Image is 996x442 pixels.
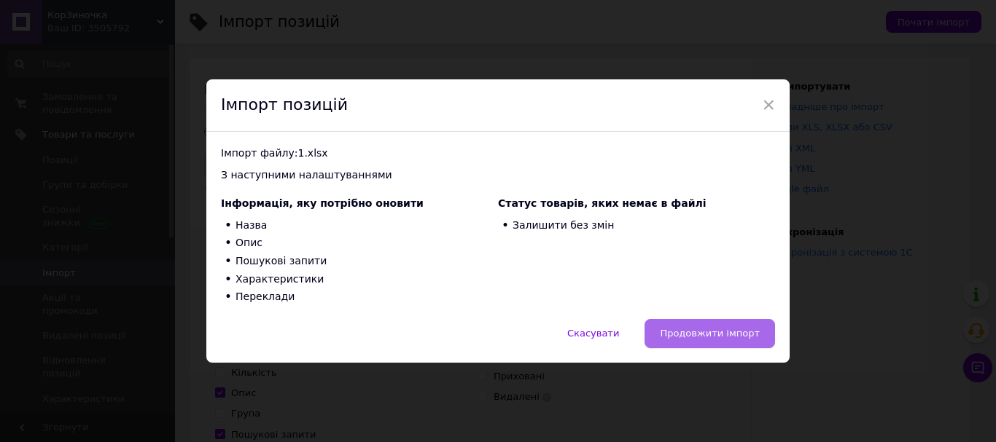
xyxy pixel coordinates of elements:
[206,79,790,132] div: Імпорт позицій
[498,216,775,234] li: Залишити без змін
[221,146,775,161] div: Імпорт файлу: 1.xlsx
[660,328,760,339] span: Продовжити імпорт
[221,234,498,253] li: Опис
[221,168,775,183] div: З наступними налаштуваннями
[498,197,707,209] span: Статус товарів, яких немає в файлі
[221,270,498,288] li: Характеристики
[645,319,775,348] button: Продовжити імпорт
[221,288,498,307] li: Переклади
[567,328,619,339] span: Скасувати
[552,319,634,348] button: Скасувати
[221,216,498,234] li: Назва
[221,197,424,209] span: Інформація, яку потрібно оновити
[221,252,498,270] li: Пошукові запити
[762,92,775,117] span: ×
